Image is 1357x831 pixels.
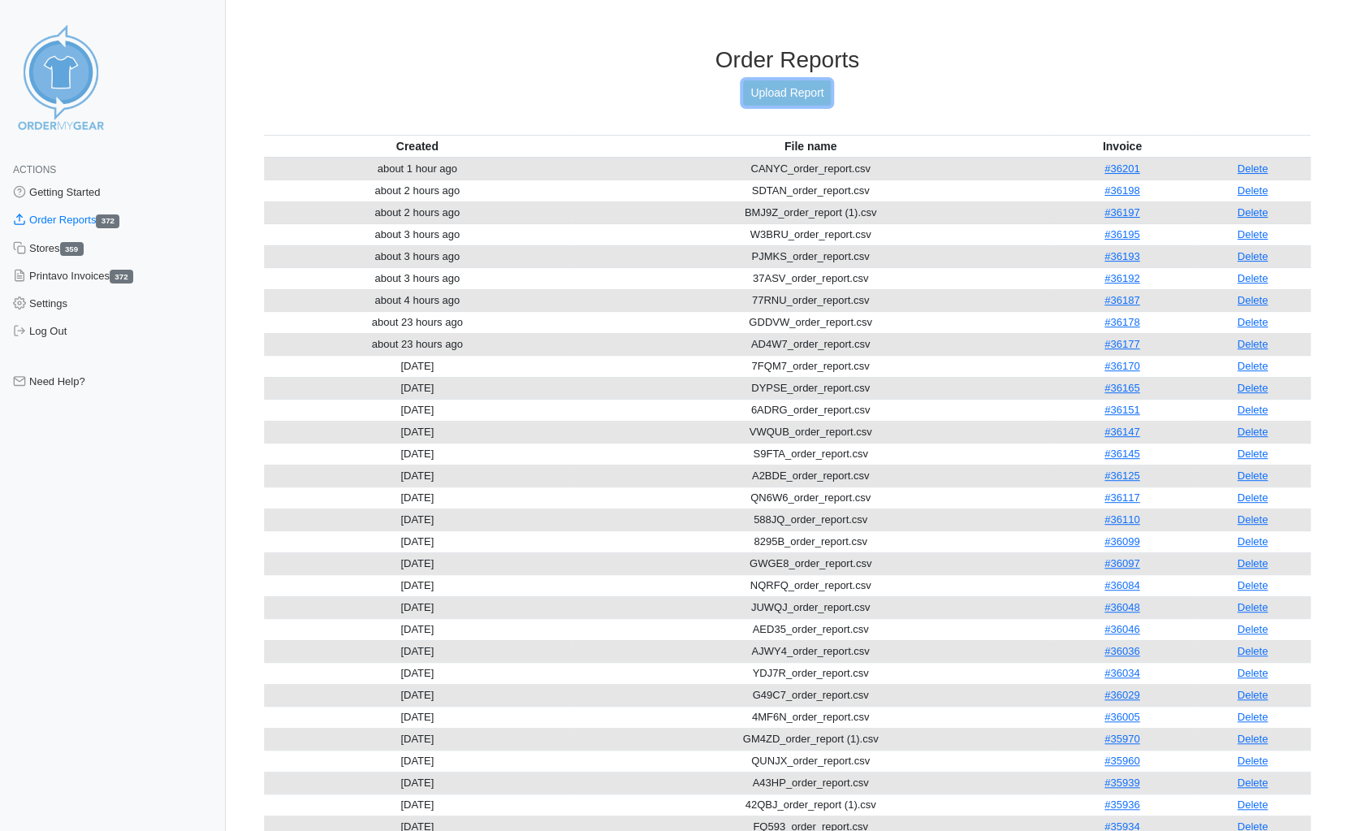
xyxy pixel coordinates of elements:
a: Delete [1237,404,1268,416]
a: #35960 [1104,755,1139,767]
td: [DATE] [264,443,571,465]
a: #36046 [1104,623,1139,635]
a: #36097 [1104,557,1139,569]
a: Delete [1237,689,1268,701]
td: NQRFQ_order_report.csv [571,574,1050,596]
td: GDDVW_order_report.csv [571,311,1050,333]
span: 359 [60,242,84,256]
a: Delete [1237,755,1268,767]
td: about 23 hours ago [264,311,571,333]
td: QN6W6_order_report.csv [571,487,1050,509]
a: #36198 [1104,184,1139,197]
a: Delete [1237,470,1268,482]
a: #36145 [1104,448,1139,460]
a: Delete [1237,623,1268,635]
th: Created [264,135,571,158]
a: #36147 [1104,426,1139,438]
a: #36177 [1104,338,1139,350]
td: [DATE] [264,530,571,552]
td: [DATE] [264,465,571,487]
a: Delete [1237,228,1268,240]
td: about 3 hours ago [264,245,571,267]
td: PJMKS_order_report.csv [571,245,1050,267]
a: #35939 [1104,777,1139,789]
td: AJWY4_order_report.csv [571,640,1050,662]
a: Delete [1237,382,1268,394]
a: #36193 [1104,250,1139,262]
a: Delete [1237,448,1268,460]
td: G49C7_order_report.csv [571,684,1050,706]
a: #35970 [1104,733,1139,745]
span: 372 [96,214,119,228]
td: [DATE] [264,574,571,596]
td: 588JQ_order_report.csv [571,509,1050,530]
a: Delete [1237,711,1268,723]
td: JUWQJ_order_report.csv [571,596,1050,618]
a: #36034 [1104,667,1139,679]
td: QUNJX_order_report.csv [571,750,1050,772]
a: #36084 [1104,579,1139,591]
a: #36165 [1104,382,1139,394]
a: Delete [1237,272,1268,284]
td: about 3 hours ago [264,267,571,289]
h3: Order Reports [264,46,1312,74]
td: 77RNU_order_report.csv [571,289,1050,311]
a: #36201 [1104,162,1139,175]
a: #36125 [1104,470,1139,482]
td: about 1 hour ago [264,158,571,180]
td: AED35_order_report.csv [571,618,1050,640]
td: [DATE] [264,750,571,772]
td: [DATE] [264,662,571,684]
a: Delete [1237,645,1268,657]
td: 7FQM7_order_report.csv [571,355,1050,377]
th: Invoice [1050,135,1194,158]
a: Delete [1237,777,1268,789]
td: about 2 hours ago [264,201,571,223]
td: DYPSE_order_report.csv [571,377,1050,399]
td: 6ADRG_order_report.csv [571,399,1050,421]
td: W3BRU_order_report.csv [571,223,1050,245]
td: 42QBJ_order_report (1).csv [571,794,1050,816]
td: [DATE] [264,421,571,443]
a: #36178 [1104,316,1139,328]
td: 37ASV_order_report.csv [571,267,1050,289]
td: AD4W7_order_report.csv [571,333,1050,355]
a: Delete [1237,338,1268,350]
td: about 23 hours ago [264,333,571,355]
td: [DATE] [264,684,571,706]
a: Delete [1237,184,1268,197]
td: [DATE] [264,640,571,662]
a: Delete [1237,294,1268,306]
a: Delete [1237,557,1268,569]
a: #36110 [1104,513,1139,526]
a: #36048 [1104,601,1139,613]
td: YDJ7R_order_report.csv [571,662,1050,684]
a: Delete [1237,799,1268,811]
td: [DATE] [264,552,571,574]
td: [DATE] [264,355,571,377]
th: File name [571,135,1050,158]
a: #36192 [1104,272,1139,284]
a: Delete [1237,601,1268,613]
td: [DATE] [264,772,571,794]
a: Delete [1237,733,1268,745]
a: Delete [1237,491,1268,504]
a: Delete [1237,360,1268,372]
td: about 2 hours ago [264,180,571,201]
td: [DATE] [264,728,571,750]
a: Delete [1237,426,1268,438]
td: [DATE] [264,596,571,618]
td: GWGE8_order_report.csv [571,552,1050,574]
a: Delete [1237,250,1268,262]
td: VWQUB_order_report.csv [571,421,1050,443]
a: #36036 [1104,645,1139,657]
td: [DATE] [264,706,571,728]
a: #36187 [1104,294,1139,306]
td: [DATE] [264,794,571,816]
td: A2BDE_order_report.csv [571,465,1050,487]
a: Delete [1237,513,1268,526]
a: #36170 [1104,360,1139,372]
td: [DATE] [264,509,571,530]
a: Delete [1237,316,1268,328]
a: Delete [1237,667,1268,679]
